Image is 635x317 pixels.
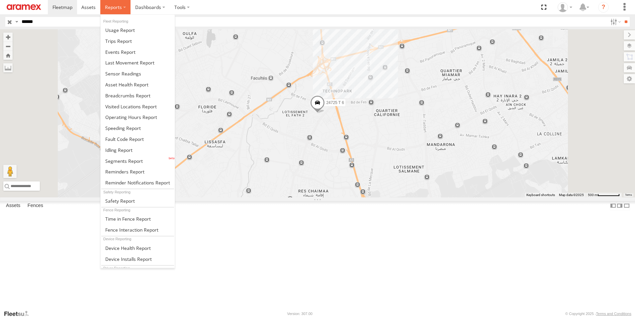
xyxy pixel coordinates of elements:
[101,177,175,188] a: Service Reminder Notifications Report
[598,2,609,13] i: ?
[3,33,13,42] button: Zoom in
[7,4,41,10] img: aramex-logo.svg
[565,312,631,316] div: © Copyright 2025 -
[616,201,623,211] label: Dock Summary Table to the Right
[101,195,175,206] a: Safety Report
[101,213,175,224] a: Time in Fences Report
[526,193,555,197] button: Keyboard shortcuts
[101,90,175,101] a: Breadcrumbs Report
[586,193,622,197] button: Map Scale: 500 m per 63 pixels
[101,112,175,123] a: Asset Operating Hours Report
[596,312,631,316] a: Terms and Conditions
[326,100,344,105] span: 24725 T 6
[624,74,635,83] label: Map Settings
[101,25,175,36] a: Usage Report
[101,101,175,112] a: Visited Locations Report
[14,17,19,27] label: Search Query
[101,243,175,254] a: Device Health Report
[24,201,46,210] label: Fences
[101,79,175,90] a: Asset Health Report
[101,134,175,145] a: Fault Code Report
[3,63,13,72] label: Measure
[559,193,584,197] span: Map data ©2025
[101,36,175,47] a: Trips Report
[3,201,24,210] label: Assets
[101,145,175,156] a: Idling Report
[608,17,622,27] label: Search Filter Options
[101,224,175,235] a: Fence Interaction Report
[3,165,17,178] button: Drag Pegman onto the map to open Street View
[555,2,575,12] div: Emad Mabrouk
[610,201,616,211] label: Dock Summary Table to the Left
[101,68,175,79] a: Sensor Readings
[101,254,175,264] a: Device Installs Report
[3,42,13,51] button: Zoom out
[101,47,175,57] a: Full Events Report
[101,166,175,177] a: Reminders Report
[3,51,13,60] button: Zoom Home
[588,193,597,197] span: 500 m
[101,123,175,134] a: Fleet Speed Report
[101,57,175,68] a: Last Movement Report
[287,312,313,316] div: Version: 307.00
[623,201,630,211] label: Hide Summary Table
[101,156,175,166] a: Segments Report
[4,310,34,317] a: Visit our Website
[625,194,632,196] a: Terms (opens in new tab)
